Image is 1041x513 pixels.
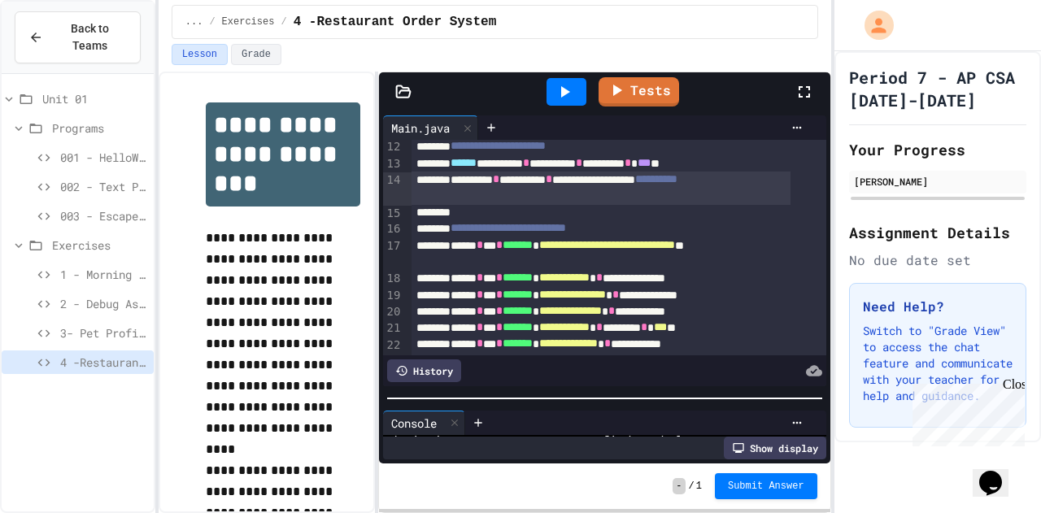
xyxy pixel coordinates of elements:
[689,480,695,493] span: /
[185,15,203,28] span: ...
[7,7,112,103] div: Chat with us now!Close
[673,478,685,494] span: -
[849,221,1026,244] h2: Assignment Details
[42,90,147,107] span: Unit 01
[281,15,286,28] span: /
[599,77,679,107] a: Tests
[52,120,147,137] span: Programs
[847,7,898,44] div: My Account
[15,11,141,63] button: Back to Teams
[53,20,127,54] span: Back to Teams
[715,473,817,499] button: Submit Answer
[60,207,147,224] span: 003 - Escape Sequences
[863,323,1013,404] p: Switch to "Grade View" to access the chat feature and communicate with your teacher for help and ...
[863,297,1013,316] h3: Need Help?
[854,174,1021,189] div: [PERSON_NAME]
[728,480,804,493] span: Submit Answer
[60,295,147,312] span: 2 - Debug Assembly
[849,66,1026,111] h1: Period 7 - AP CSA [DATE]-[DATE]
[973,448,1025,497] iframe: chat widget
[60,324,147,341] span: 3- Pet Profile Fix
[60,266,147,283] span: 1 - Morning Routine Fix
[849,250,1026,270] div: No due date set
[209,15,215,28] span: /
[696,480,702,493] span: 1
[60,354,147,371] span: 4 -Restaurant Order System
[231,44,281,65] button: Grade
[222,15,275,28] span: Exercises
[849,138,1026,161] h2: Your Progress
[60,149,147,166] span: 001 - HelloWorld
[294,12,497,32] span: 4 -Restaurant Order System
[60,178,147,195] span: 002 - Text Picture
[52,237,147,254] span: Exercises
[172,44,228,65] button: Lesson
[906,377,1025,446] iframe: chat widget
